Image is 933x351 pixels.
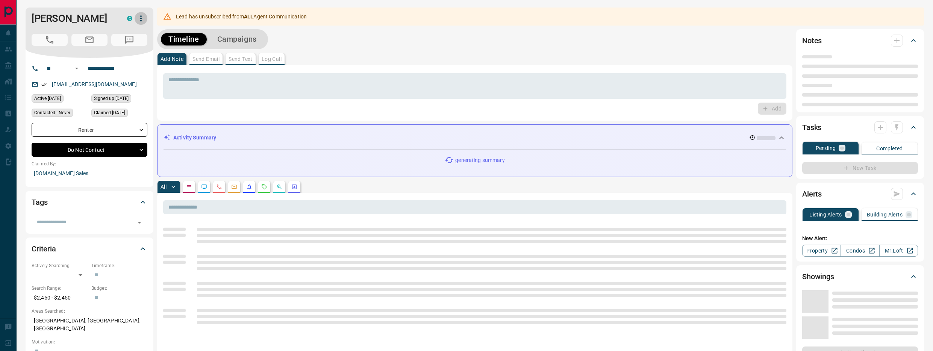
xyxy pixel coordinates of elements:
span: Email [71,34,108,46]
p: $2,450 - $2,450 [32,292,88,304]
p: Budget: [91,285,147,292]
p: [DOMAIN_NAME] Sales [32,167,147,180]
div: Thu Aug 02 2012 [91,94,147,105]
span: Active [DATE] [34,95,61,102]
p: All [161,184,167,189]
h2: Alerts [802,188,822,200]
span: Signed up [DATE] [94,95,129,102]
svg: Emails [231,184,237,190]
button: Open [72,64,81,73]
h1: [PERSON_NAME] [32,12,116,24]
p: Claimed By: [32,160,147,167]
p: New Alert: [802,235,918,242]
button: Campaigns [210,33,264,45]
div: Renter [32,123,147,137]
svg: Requests [261,184,267,190]
svg: Listing Alerts [246,184,252,190]
div: condos.ca [127,16,132,21]
div: Notes [802,32,918,50]
svg: Lead Browsing Activity [201,184,207,190]
p: Completed [876,146,903,151]
svg: Calls [216,184,222,190]
a: Property [802,245,841,257]
h2: Showings [802,271,834,283]
svg: Notes [186,184,192,190]
h2: Criteria [32,243,56,255]
p: Listing Alerts [809,212,842,217]
h2: Notes [802,35,822,47]
a: Condos [841,245,879,257]
div: Showings [802,268,918,286]
p: Add Note [161,56,183,62]
p: Search Range: [32,285,88,292]
a: Mr.Loft [879,245,918,257]
div: Tasks [802,118,918,136]
div: Wed Feb 19 2025 [91,109,147,119]
button: Open [134,217,145,228]
div: Alerts [802,185,918,203]
svg: Opportunities [276,184,282,190]
p: Pending [816,145,836,151]
div: Activity Summary [164,131,786,145]
h2: Tasks [802,121,821,133]
span: Call [32,34,68,46]
p: Building Alerts [867,212,903,217]
a: [EMAIL_ADDRESS][DOMAIN_NAME] [52,81,137,87]
span: Message [111,34,147,46]
p: [GEOGRAPHIC_DATA], [GEOGRAPHIC_DATA], [GEOGRAPHIC_DATA] [32,315,147,335]
div: Lead has unsubscribed from Agent Communication [176,10,307,23]
svg: Agent Actions [291,184,297,190]
div: Criteria [32,240,147,258]
span: Contacted - Never [34,109,70,116]
h2: Tags [32,196,47,208]
span: Claimed [DATE] [94,109,125,116]
div: Tags [32,193,147,211]
div: Tue Aug 12 2025 [32,94,88,105]
svg: Email Verified [41,82,47,87]
p: Actively Searching: [32,262,88,269]
p: generating summary [455,156,504,164]
div: Do Not Contact [32,143,147,157]
p: Timeframe: [91,262,147,269]
button: Timeline [161,33,207,45]
p: Motivation: [32,339,147,345]
p: Areas Searched: [32,308,147,315]
p: Activity Summary [173,134,216,142]
strong: ALL [244,14,253,20]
